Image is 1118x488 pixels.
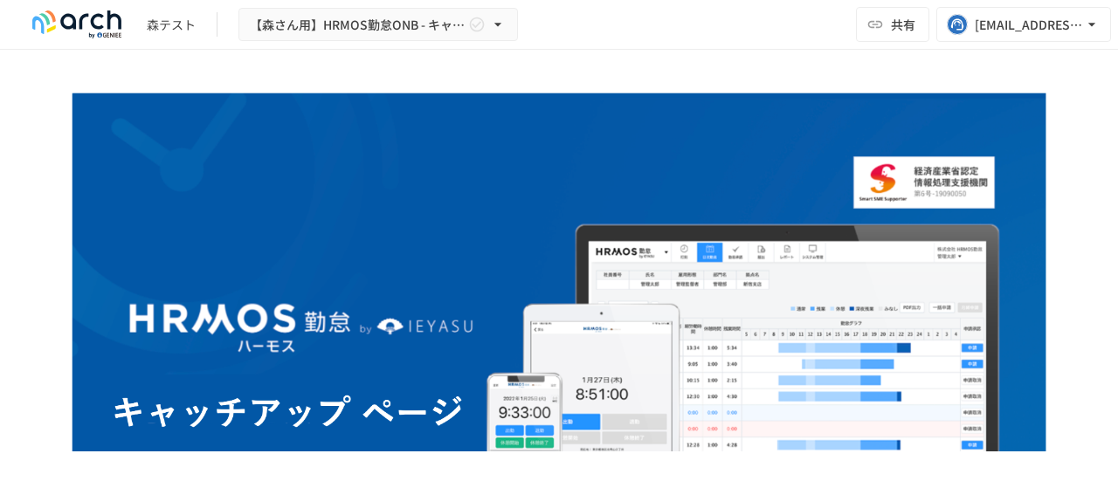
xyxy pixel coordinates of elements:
[936,7,1111,42] button: [EMAIL_ADDRESS][DOMAIN_NAME]
[147,16,196,34] div: 森テスト
[856,7,929,42] button: 共有
[250,14,465,36] span: 【森さん用】HRMOS勤怠ONB - キャッチアップ
[238,8,518,42] button: 【森さん用】HRMOS勤怠ONB - キャッチアップ
[975,14,1083,36] div: [EMAIL_ADDRESS][DOMAIN_NAME]
[891,15,915,34] span: 共有
[21,10,133,38] img: logo-default@2x-9cf2c760.svg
